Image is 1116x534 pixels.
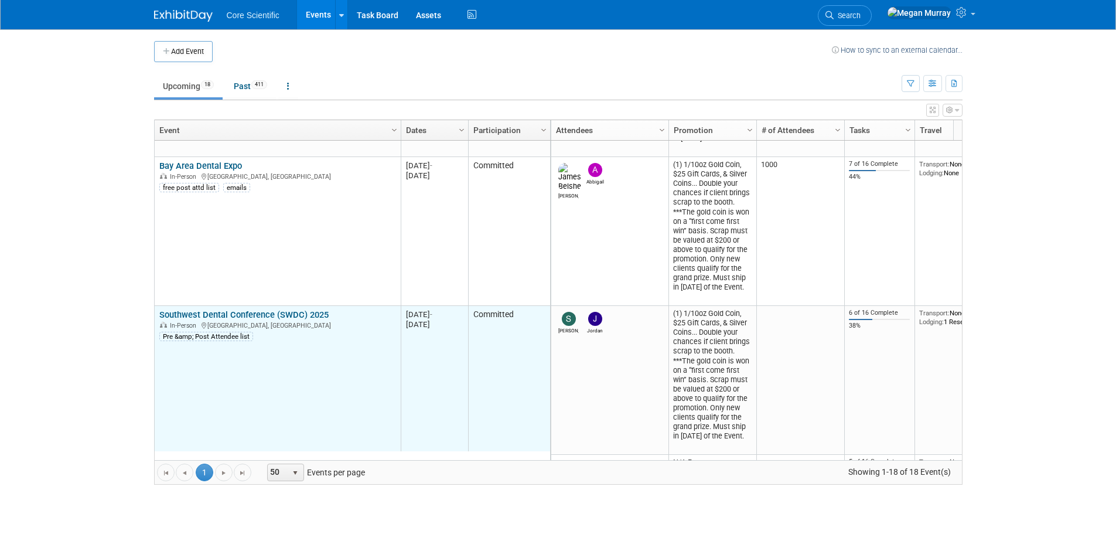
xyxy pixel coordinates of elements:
span: - [430,161,432,170]
a: Upcoming18 [154,75,223,97]
span: Go to the next page [219,468,228,478]
span: Search [834,11,861,20]
span: 411 [251,80,267,89]
a: Attendees [556,120,661,140]
td: 1000 [756,157,844,306]
td: (1) 1/10oz Gold Coin, $25 Gift Cards, & Silver Coins... Double your chances if client brings scra... [668,306,756,455]
span: Transport: [919,309,950,317]
div: Abbigail Belshe [585,177,605,185]
a: Tasks [849,120,907,140]
a: Column Settings [388,120,401,138]
div: [DATE] [406,309,463,319]
div: Pre &amp; Post Attendee list [159,332,253,341]
a: Column Settings [656,120,668,138]
span: 18 [201,80,214,89]
div: [GEOGRAPHIC_DATA], [GEOGRAPHIC_DATA] [159,171,395,181]
span: Column Settings [390,125,399,135]
a: Past411 [225,75,276,97]
a: Column Settings [743,120,756,138]
span: Lodging: [919,318,944,326]
div: [DATE] [406,319,463,329]
a: Go to the next page [215,464,233,481]
span: 1 [196,464,213,481]
a: Participation [473,120,542,140]
span: Column Settings [539,125,548,135]
img: Abbigail Belshe [588,163,602,177]
span: Go to the last page [238,468,247,478]
img: In-Person Event [160,322,167,328]
td: Committed [468,157,550,306]
span: Transport: [919,160,950,168]
span: Column Settings [833,125,842,135]
span: Core Scientific [227,11,279,20]
a: Column Settings [902,120,914,138]
button: Add Event [154,41,213,62]
span: - [430,310,432,319]
td: Committed [468,306,550,455]
img: Jordan McCullough [588,312,602,326]
div: [DATE] [406,161,463,171]
div: James Belshe [558,191,579,199]
img: Sam Robinson [562,312,576,326]
span: Column Settings [657,125,667,135]
a: Promotion [674,120,749,140]
a: Go to the last page [234,464,251,481]
img: ExhibitDay [154,10,213,22]
span: 50 [268,464,288,481]
span: In-Person [170,322,200,329]
a: Search [818,5,872,26]
div: None 1 Reservation [919,309,1004,326]
div: None 1 Reservation [919,458,1004,475]
span: Transport: [919,458,950,466]
a: Column Settings [831,120,844,138]
a: Event [159,120,393,140]
img: Megan Murray [887,6,951,19]
span: Go to the previous page [180,468,189,478]
a: Bay Area Dental Expo [159,161,242,171]
img: James Belshe [558,163,581,191]
div: 38% [849,322,910,330]
a: Go to the first page [157,464,175,481]
span: Column Settings [457,125,466,135]
span: In-Person [170,173,200,181]
div: free post attd list [159,183,219,192]
td: N/A Pawn [668,455,756,487]
a: Column Settings [537,120,550,138]
span: Column Settings [745,125,755,135]
span: Events per page [252,464,377,481]
a: Travel [920,120,1001,140]
span: Showing 1-18 of 18 Event(s) [837,464,961,480]
a: Column Settings [455,120,468,138]
div: 6 of 16 Complete [849,309,910,317]
div: Jordan McCullough [585,326,605,334]
div: 44% [849,173,910,181]
span: Go to the first page [161,468,170,478]
td: (1) 1/10oz Gold Coin, $25 Gift Cards, & Silver Coins... Double your chances if client brings scra... [668,157,756,306]
a: # of Attendees [762,120,837,140]
a: Go to the previous page [176,464,193,481]
a: How to sync to an external calendar... [832,46,963,55]
div: [DATE] [406,171,463,181]
a: Southwest Dental Conference (SWDC) 2025 [159,309,329,320]
div: 7 of 16 Complete [849,160,910,168]
img: In-Person Event [160,173,167,179]
span: select [291,468,300,478]
div: [GEOGRAPHIC_DATA], [GEOGRAPHIC_DATA] [159,320,395,330]
div: emails [223,183,250,192]
span: Column Settings [903,125,913,135]
div: None None [919,160,1004,177]
div: 5 of 16 Complete [849,458,910,466]
span: Lodging: [919,169,944,177]
div: Sam Robinson [558,326,579,334]
a: Dates [406,120,460,140]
